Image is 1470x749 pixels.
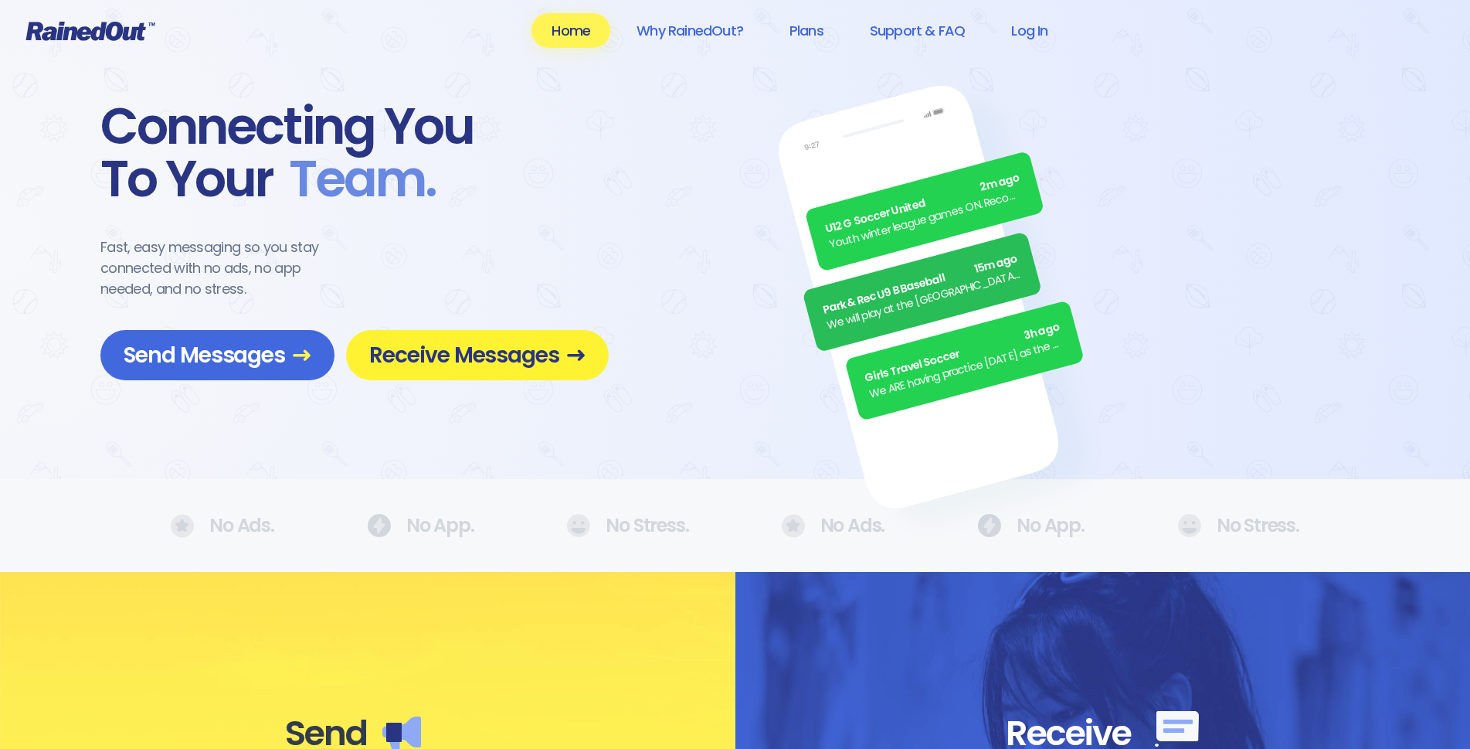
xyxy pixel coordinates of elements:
[367,514,474,537] div: No App.
[1177,514,1299,537] div: No Stress.
[850,13,985,48] a: Support & FAQ
[978,170,1021,196] span: 2m ago
[977,514,1001,537] img: No Ads.
[827,186,1026,254] div: Youth winter league games ON. Recommend running shoes/sneakers for players as option for footwear.
[566,514,590,537] img: No Ads.
[973,250,1019,277] span: 15m ago
[821,250,1020,318] div: Park & Rec U9 B Baseball
[171,514,274,538] div: No Ads.
[273,153,436,206] span: Team .
[1177,514,1201,537] img: No Ads.
[782,514,885,538] div: No Ads.
[769,13,844,48] a: Plans
[100,100,609,206] div: Connecting You To Your
[825,266,1024,334] div: We will play at the [GEOGRAPHIC_DATA]. Wear white, be at the field by 5pm.
[1022,319,1061,345] span: 3h ago
[616,13,763,48] a: Why RainedOut?
[991,13,1068,48] a: Log In
[100,330,334,380] a: Send Messages
[367,514,391,537] img: No Ads.
[369,342,586,369] span: Receive Messages
[171,514,194,538] img: No Ads.
[782,514,805,538] img: No Ads.
[867,335,1066,403] div: We ARE having practice [DATE] as the sun is finally out.
[566,514,688,537] div: No Stress.
[863,319,1061,387] div: Girls Travel Soccer
[531,13,610,48] a: Home
[823,170,1022,238] div: U12 G Soccer United
[100,237,348,299] div: Fast, easy messaging so you stay connected with no ads, no app needed, and no stress.
[346,330,609,380] a: Receive Messages
[124,342,311,369] span: Send Messages
[977,514,1085,537] div: No App.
